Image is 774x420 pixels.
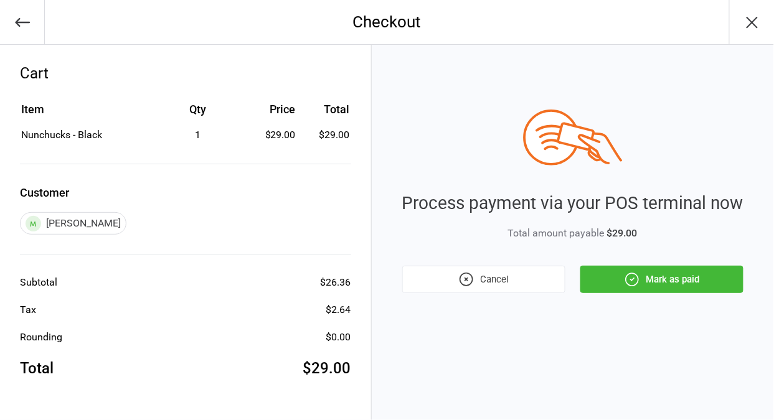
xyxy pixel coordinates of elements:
div: Tax [20,302,36,317]
div: Total amount payable [402,226,743,241]
button: Cancel [402,266,565,293]
div: Cart [20,62,351,85]
div: [PERSON_NAME] [20,212,126,235]
span: $29.00 [607,227,638,239]
button: Mark as paid [580,266,743,293]
div: 1 [153,128,243,142]
td: $29.00 [301,128,350,142]
div: Process payment via your POS terminal now [402,190,743,217]
div: $29.00 [303,357,351,380]
th: Total [301,101,350,126]
th: Qty [153,101,243,126]
div: Rounding [20,330,62,345]
div: Price [244,101,296,118]
div: Subtotal [20,275,57,290]
div: $2.64 [326,302,351,317]
div: Total [20,357,54,380]
div: $26.36 [321,275,351,290]
div: $0.00 [326,330,351,345]
div: $29.00 [244,128,296,142]
label: Customer [20,184,351,201]
th: Item [21,101,151,126]
span: Nunchucks - Black [21,129,102,141]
